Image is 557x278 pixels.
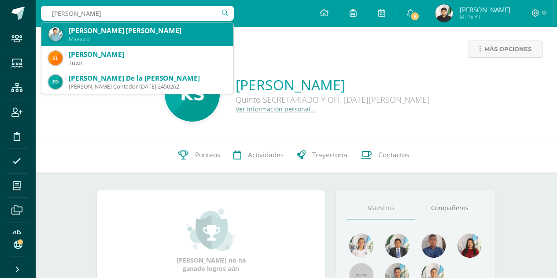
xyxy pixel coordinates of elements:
span: Contactos [378,150,409,159]
img: achievement_small.png [187,208,235,252]
a: Compañeros [415,197,484,219]
div: [PERSON_NAME] Contador [DATE] 2450262 [69,83,226,90]
a: Más opciones [468,41,543,58]
span: Trayectoria [312,150,347,159]
span: Mi Perfil [459,13,510,21]
img: 15264485a4c7e6f69bb906c0e22c7102.png [48,51,63,65]
span: Más opciones [484,41,531,57]
div: [PERSON_NAME] [69,50,226,59]
img: 4ab37a039bbfcfc22799fcd817fbc8de.png [385,234,409,258]
span: Punteos [195,150,220,159]
span: Actividades [248,150,284,159]
div: Quinto SECRETARIADO Y OFI. [DATE][PERSON_NAME] [236,94,429,105]
a: [PERSON_NAME] [236,75,429,94]
a: Contactos [354,137,416,173]
div: [PERSON_NAME] De la [PERSON_NAME] [69,74,226,83]
div: Maestro [69,35,226,43]
img: eba687581b1b7b2906586aa608ae6d01.png [48,27,63,41]
img: 005832ea158e39ea0c08372431964198.png [349,234,373,258]
a: Trayectoria [290,137,354,173]
a: Maestros [347,197,416,219]
img: 15ead7f1e71f207b867fb468c38fe54e.png [421,234,446,258]
span: [PERSON_NAME] [459,5,510,14]
img: aeb507c722d3eef41d49e48ebf8e6fb4.png [48,75,63,89]
div: [PERSON_NAME] [PERSON_NAME] [69,26,226,35]
img: 83e9cbc1e9deaa3b01aa23f0b9c4e037.png [457,234,482,258]
a: Punteos [172,137,227,173]
div: [PERSON_NAME] no ha ganado logros aún [167,208,255,273]
div: Tutor [69,59,226,67]
a: Ver información personal... [236,105,316,113]
input: Busca un usuario... [41,6,234,21]
a: Actividades [227,137,290,173]
img: 333b0b311e30b8d47132d334b2cfd205.png [435,4,453,22]
span: 6 [410,11,420,21]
